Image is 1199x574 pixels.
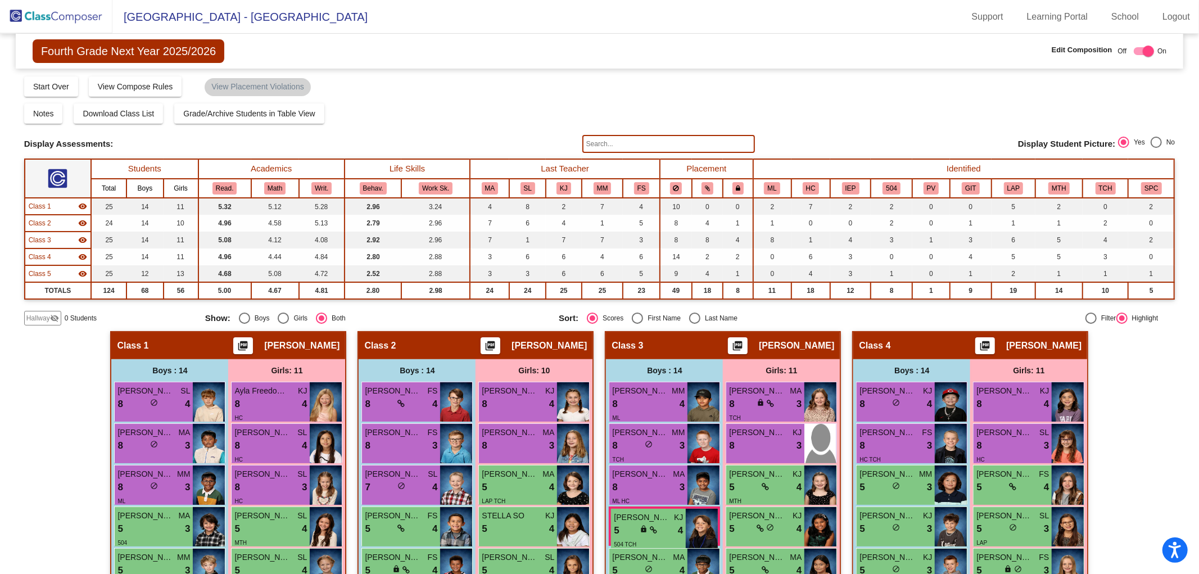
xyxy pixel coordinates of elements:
div: No [1162,137,1175,147]
th: Individualized Education Plan [830,179,871,198]
td: 2 [992,265,1035,282]
td: 68 [126,282,163,299]
td: 7 [582,232,623,248]
span: [PERSON_NAME] [264,340,340,351]
span: Fourth Grade Next Year 2025/2026 [33,39,224,63]
td: Colleen Miller - No Class Name [25,232,91,248]
span: Class 5 [29,269,51,279]
span: Off [1118,46,1127,56]
td: 6 [509,248,546,265]
div: Boys : 14 [853,359,970,382]
td: 1 [509,232,546,248]
td: 2.80 [345,248,402,265]
td: 14 [1035,282,1083,299]
span: [PERSON_NAME] [1006,340,1082,351]
button: Print Students Details [975,337,995,354]
td: 2.80 [345,282,402,299]
mat-icon: visibility [78,269,87,278]
td: 4.58 [251,215,299,232]
td: 8 [660,215,692,232]
mat-icon: visibility [78,202,87,211]
td: 2 [871,198,912,215]
td: 3 [830,265,871,282]
td: 0 [753,248,791,265]
button: Behav. [360,182,387,195]
button: Grade/Archive Students in Table View [174,103,324,124]
td: 9 [950,282,992,299]
td: 2.79 [345,215,402,232]
td: 25 [582,282,623,299]
td: 10 [1083,282,1129,299]
td: 24 [91,215,126,232]
td: 1 [582,215,623,232]
th: 504 Plan [871,179,912,198]
button: Writ. [311,182,332,195]
mat-icon: visibility [78,219,87,228]
td: 24 [470,282,509,299]
td: 3 [509,265,546,282]
span: Sort: [559,313,578,323]
td: 8 [723,282,753,299]
td: 0 [1128,248,1174,265]
td: 4.84 [299,248,345,265]
span: KJ [923,385,932,397]
td: 12 [126,265,163,282]
td: 0 [950,198,992,215]
span: On [1157,46,1166,56]
td: 124 [91,282,126,299]
div: Filter [1097,313,1116,323]
td: 5.00 [198,282,251,299]
input: Search... [582,135,755,153]
span: [PERSON_NAME] [729,385,785,397]
td: 1 [912,282,950,299]
td: 0 [692,198,723,215]
button: Print Students Details [728,337,748,354]
td: 6 [992,232,1035,248]
td: 8 [692,232,723,248]
td: 5.08 [251,265,299,282]
th: Intervention Team Watchlist [950,179,992,198]
td: 4 [723,232,753,248]
div: Boys : 14 [111,359,228,382]
td: 11 [164,248,198,265]
td: 1 [1128,265,1174,282]
span: Class 2 [29,218,51,228]
td: 2 [753,198,791,215]
th: Reading Specialist Support [992,179,1035,198]
td: 2.88 [401,265,470,282]
td: 5.13 [299,215,345,232]
td: 11 [753,282,791,299]
td: 25 [91,248,126,265]
span: Class 2 [364,340,396,351]
td: 2 [1083,215,1129,232]
div: Girls: 10 [476,359,592,382]
td: 4 [692,215,723,232]
span: [PERSON_NAME] [759,340,834,351]
th: Math Pullout Support [1035,179,1083,198]
button: FS [634,182,649,195]
td: 8 [509,198,546,215]
td: 0 [912,198,950,215]
td: 2 [871,215,912,232]
button: 504 [883,182,901,195]
div: Both [327,313,346,323]
td: 4.08 [299,232,345,248]
span: Class 1 [117,340,148,351]
span: Start Over [33,82,69,91]
th: Faith Stayner [623,179,660,198]
mat-icon: visibility_off [50,314,59,323]
td: 10 [660,198,692,215]
th: Students [91,159,198,179]
th: Girls [164,179,198,198]
span: [PERSON_NAME] [612,385,668,397]
td: Trisha Radford - No Class Name [25,248,91,265]
a: Support [963,8,1012,26]
td: 5 [992,248,1035,265]
span: View Compose Rules [98,82,173,91]
td: 8 [871,282,912,299]
td: 7 [470,215,509,232]
span: Ayla Freedom-[PERSON_NAME] [234,385,291,397]
td: 1 [871,265,912,282]
td: 4 [546,215,582,232]
span: FS [428,385,438,397]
